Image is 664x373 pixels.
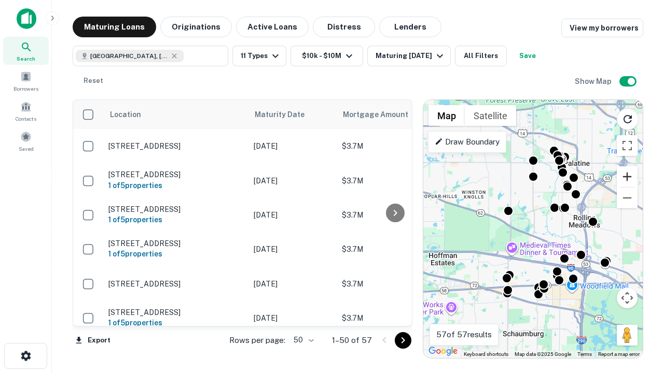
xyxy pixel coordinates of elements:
[435,136,500,148] p: Draw Boundary
[376,50,446,62] div: Maturing [DATE]
[19,145,34,153] span: Saved
[248,100,337,129] th: Maturity Date
[254,243,331,255] p: [DATE]
[342,209,446,221] p: $3.7M
[3,97,49,125] a: Contacts
[332,334,372,347] p: 1–50 of 57
[367,46,451,66] button: Maturing [DATE]
[90,51,168,61] span: [GEOGRAPHIC_DATA], [GEOGRAPHIC_DATA]
[108,180,243,191] h6: 1 of 5 properties
[232,46,286,66] button: 11 Types
[612,257,664,307] iframe: Chat Widget
[395,332,411,349] button: Go to next page
[577,351,592,357] a: Terms (opens in new tab)
[342,175,446,187] p: $3.7M
[229,334,285,347] p: Rows per page:
[379,17,441,37] button: Lenders
[617,108,639,130] button: Reload search area
[342,140,446,152] p: $3.7M
[289,333,315,348] div: 50
[617,188,638,208] button: Zoom out
[342,278,446,290] p: $3.7M
[290,46,363,66] button: $10k - $10M
[426,345,460,358] img: Google
[254,175,331,187] p: [DATE]
[561,19,643,37] a: View my borrowers
[13,84,38,93] span: Borrowers
[313,17,375,37] button: Distress
[108,248,243,260] h6: 1 of 5 properties
[160,17,232,37] button: Originations
[426,345,460,358] a: Open this area in Google Maps (opens a new window)
[617,135,638,156] button: Toggle fullscreen view
[511,46,544,66] button: Save your search to get updates of matches that match your search criteria.
[436,328,492,341] p: 57 of 57 results
[575,76,613,87] h6: Show Map
[16,114,36,123] span: Contacts
[3,67,49,95] a: Borrowers
[108,141,243,151] p: [STREET_ADDRESS]
[465,105,516,126] button: Show satellite imagery
[108,308,243,317] p: [STREET_ADDRESS]
[73,17,156,37] button: Maturing Loans
[455,46,507,66] button: All Filters
[617,325,638,346] button: Drag Pegman onto the map to open Street View
[337,100,451,129] th: Mortgage Amount
[108,239,243,248] p: [STREET_ADDRESS]
[109,108,141,121] span: Location
[254,278,331,290] p: [DATE]
[342,243,446,255] p: $3.7M
[343,108,422,121] span: Mortgage Amount
[17,8,36,29] img: capitalize-icon.png
[515,351,571,357] span: Map data ©2025 Google
[108,205,243,214] p: [STREET_ADDRESS]
[108,279,243,289] p: [STREET_ADDRESS]
[108,170,243,179] p: [STREET_ADDRESS]
[255,108,318,121] span: Maturity Date
[108,214,243,225] h6: 1 of 5 properties
[77,70,110,91] button: Reset
[423,100,643,358] div: 0 0
[108,317,243,328] h6: 1 of 5 properties
[342,312,446,324] p: $3.7M
[254,312,331,324] p: [DATE]
[254,140,331,152] p: [DATE]
[254,209,331,221] p: [DATE]
[617,166,638,187] button: Zoom in
[73,333,113,348] button: Export
[3,37,49,65] a: Search
[17,54,35,63] span: Search
[236,17,309,37] button: Active Loans
[464,351,508,358] button: Keyboard shortcuts
[103,100,248,129] th: Location
[428,105,465,126] button: Show street map
[3,127,49,155] a: Saved
[598,351,640,357] a: Report a map error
